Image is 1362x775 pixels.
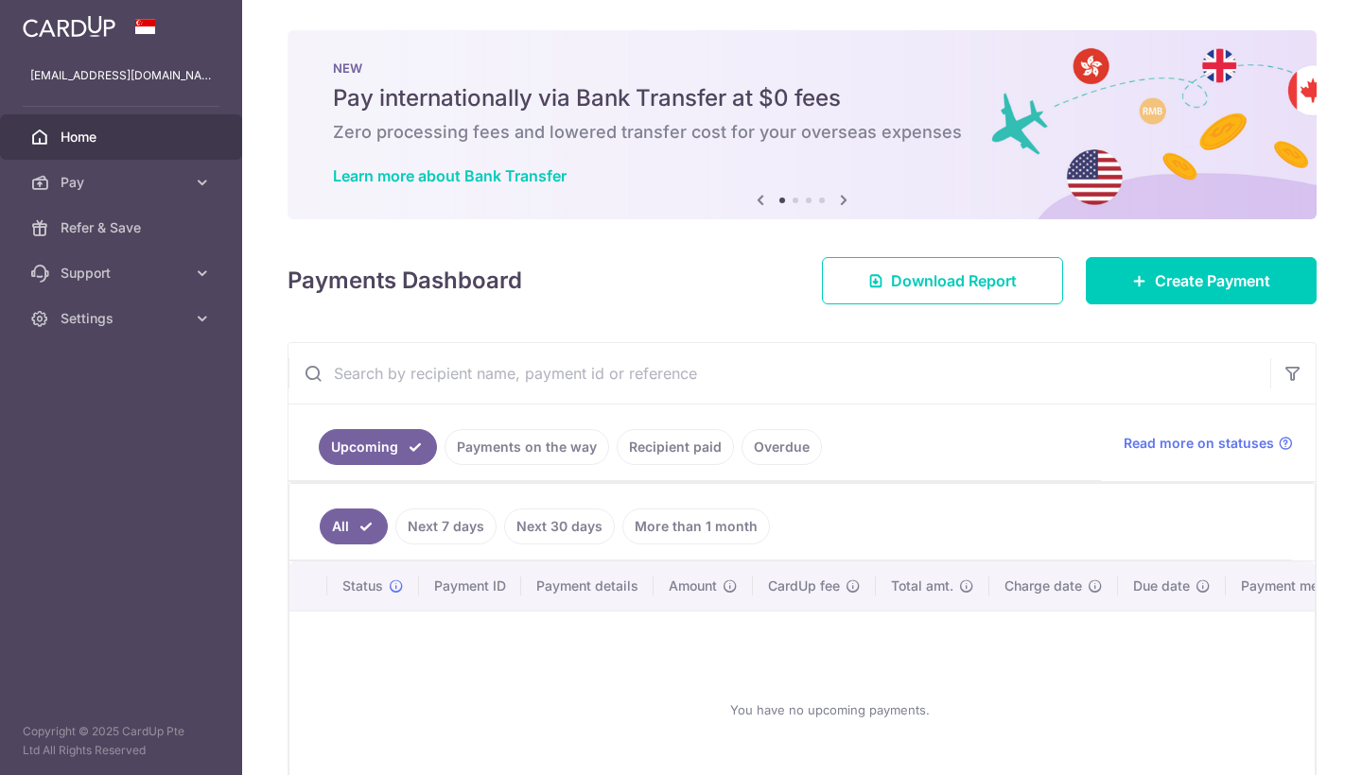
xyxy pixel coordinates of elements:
a: Payments on the way [445,429,609,465]
img: Bank transfer banner [288,30,1317,219]
span: Due date [1133,577,1190,595]
p: [EMAIL_ADDRESS][DOMAIN_NAME] [30,66,212,85]
span: Charge date [1004,577,1082,595]
a: All [320,508,388,544]
input: Search by recipient name, payment id or reference [288,343,1270,404]
p: NEW [333,60,1271,76]
a: Overdue [742,429,822,465]
h6: Zero processing fees and lowered transfer cost for your overseas expenses [333,121,1271,144]
a: Upcoming [319,429,437,465]
span: Download Report [891,269,1017,292]
span: Support [61,264,185,283]
th: Payment details [521,561,654,611]
a: Download Report [822,257,1063,304]
span: Status [342,577,383,595]
span: Read more on statuses [1124,434,1274,453]
span: Home [61,128,185,146]
span: Pay [61,173,185,192]
h5: Pay internationally via Bank Transfer at $0 fees [333,83,1271,113]
a: Read more on statuses [1124,434,1293,453]
h4: Payments Dashboard [288,264,522,298]
a: More than 1 month [622,508,770,544]
span: Amount [669,577,717,595]
span: Refer & Save [61,218,185,237]
span: Settings [61,309,185,328]
a: Create Payment [1086,257,1317,304]
a: Next 7 days [395,508,497,544]
a: Learn more about Bank Transfer [333,166,567,185]
img: CardUp [23,15,115,38]
th: Payment ID [419,561,521,611]
a: Next 30 days [504,508,615,544]
span: CardUp fee [768,577,840,595]
span: Create Payment [1155,269,1270,292]
a: Recipient paid [617,429,734,465]
span: Total amt. [891,577,953,595]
